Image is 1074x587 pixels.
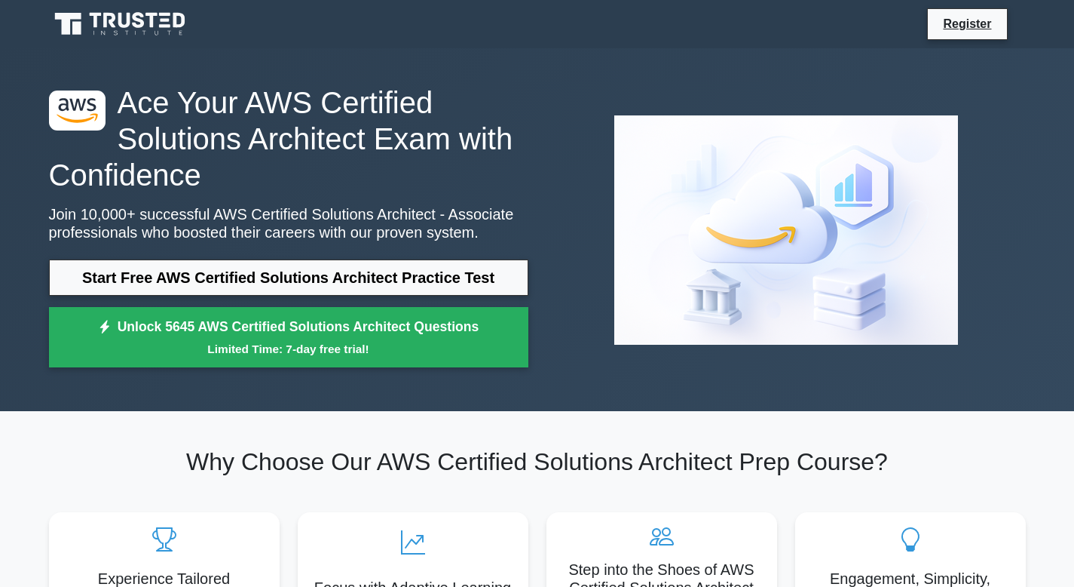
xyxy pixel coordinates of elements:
p: Join 10,000+ successful AWS Certified Solutions Architect - Associate professionals who boosted t... [49,205,528,241]
h2: Why Choose Our AWS Certified Solutions Architect Prep Course? [49,447,1026,476]
small: Limited Time: 7-day free trial! [68,340,509,358]
img: AWS Certified Solutions Architect - Associate Preview [602,103,970,357]
a: Unlock 5645 AWS Certified Solutions Architect QuestionsLimited Time: 7-day free trial! [49,307,528,367]
h1: Ace Your AWS Certified Solutions Architect Exam with Confidence [49,85,528,193]
a: Start Free AWS Certified Solutions Architect Practice Test [49,260,528,296]
a: Register [934,14,1000,33]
